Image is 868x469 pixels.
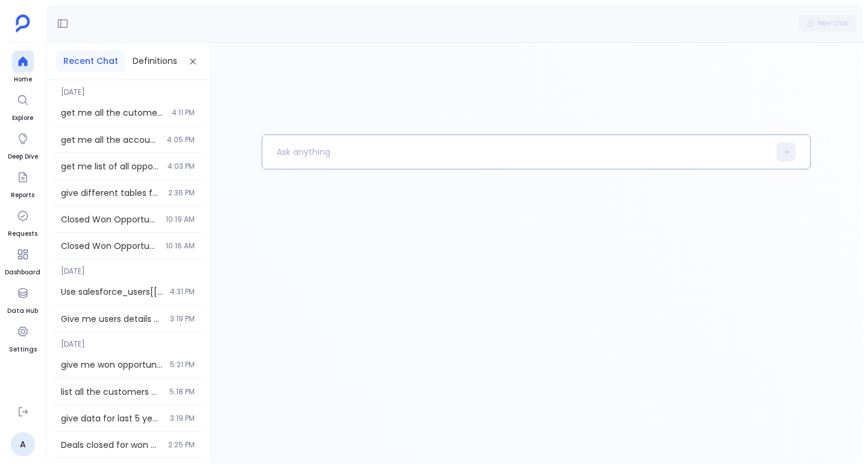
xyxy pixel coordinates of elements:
span: get me all the accounts which are customers [61,134,160,146]
span: 3:19 PM [170,414,195,423]
span: 4:03 PM [168,162,195,171]
span: [DATE] [54,259,202,276]
span: 2:36 PM [168,188,195,198]
span: 4:05 PM [167,135,195,145]
span: 4:31 PM [170,287,195,297]
span: Deals closed for won opportunities closed in last year [61,439,161,451]
a: Reports [11,166,34,200]
span: get me list of all opportunities [61,160,160,172]
span: [DATE] [54,332,202,349]
span: give data for last 5 years in won_opportunities_last_year. [61,412,163,424]
span: Requests [8,229,37,239]
span: Explore [12,113,34,123]
span: get me all the cutomers or prospects who have arr more than 500k and created before 2020 [61,107,165,119]
span: Reports [11,190,34,200]
span: Data Hub [7,306,38,316]
span: 2:25 PM [168,440,195,450]
span: Give me users details with their opportunities. Use selective column in merge syntax. [61,313,163,325]
span: [DATE] [54,80,202,97]
span: Deep Dive [8,152,38,162]
span: Dashboard [5,268,40,277]
img: petavue logo [16,14,30,33]
span: Use salesforce_users[['a','b']].merge... This syntax you need to use in above output (users_oppor... [61,286,163,298]
span: Settings [9,345,37,354]
a: Data Hub [7,282,38,316]
span: list all the customers with aARR > 30k [61,386,162,398]
span: 5:21 PM [170,360,195,370]
span: 3:19 PM [170,314,195,324]
span: give me won opportunities [61,359,163,371]
span: 10:16 AM [166,241,195,251]
a: Dashboard [5,244,40,277]
span: Closed Won Opportunities in last 1 year [61,213,159,225]
button: Recent Chat [56,50,125,72]
span: Closed Won Opportunities in last 6month [61,240,159,252]
a: Settings [9,321,37,354]
a: Home [12,51,34,84]
a: Explore [12,89,34,123]
span: 4:11 PM [172,108,195,118]
span: 5:18 PM [169,387,195,397]
button: Definitions [125,50,184,72]
span: Home [12,75,34,84]
span: 10:19 AM [166,215,195,224]
span: give different tables for different values of User owner amount, with intervals of 250000 [61,187,161,199]
a: A [11,432,35,456]
a: Requests [8,205,37,239]
a: Deep Dive [8,128,38,162]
